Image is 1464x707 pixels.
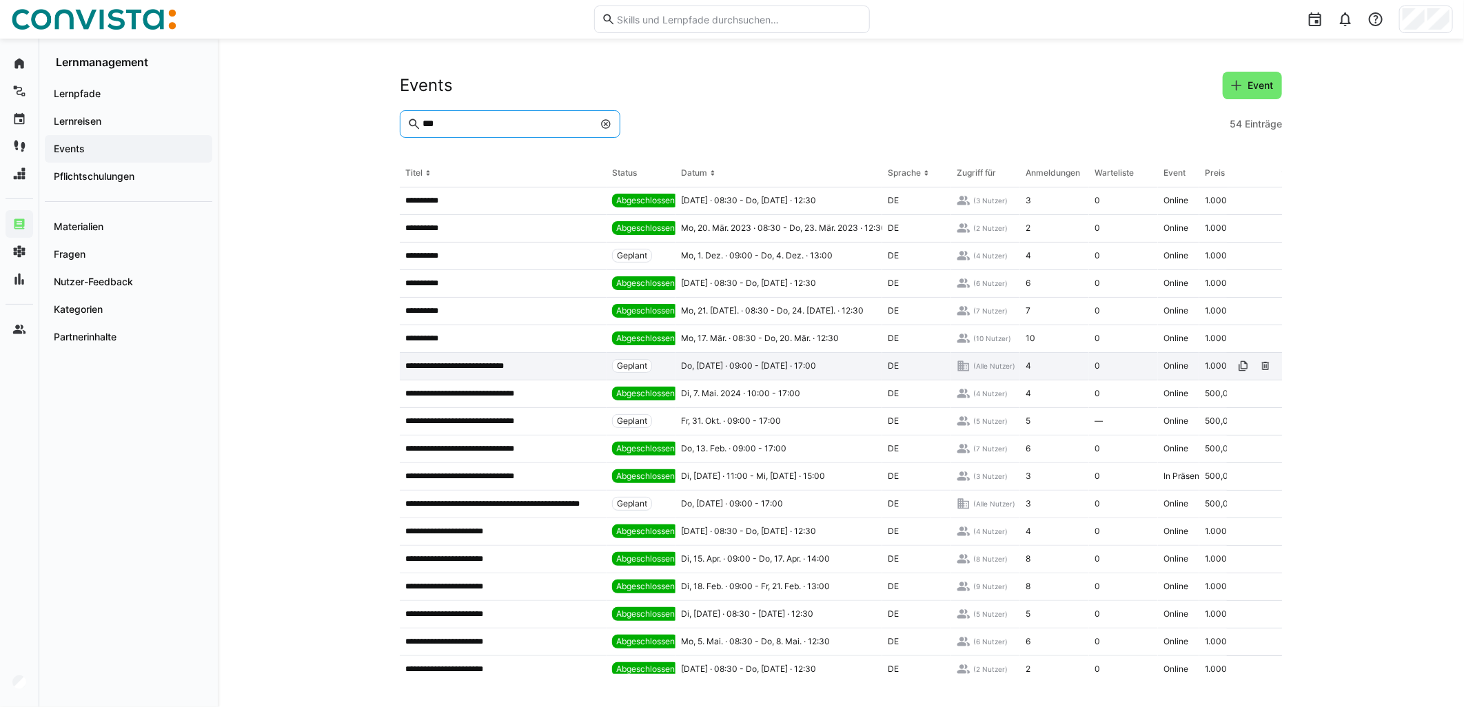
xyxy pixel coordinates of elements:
span: 5 [1026,608,1030,619]
span: (10 Nutzer) [973,334,1011,343]
span: DE [888,526,899,537]
span: 0 [1095,195,1100,206]
input: Skills und Lernpfade durchsuchen… [616,13,862,25]
span: DE [888,195,899,206]
span: 7 [1026,305,1030,316]
span: Geplant [617,498,647,509]
span: 0 [1095,278,1100,289]
span: DE [888,664,899,675]
span: DE [888,608,899,619]
span: 0 [1095,388,1100,399]
span: Online [1163,526,1188,537]
span: Mo, 20. Mär. 2023 · 08:30 - Do, 23. Mär. 2023 · 12:30 [681,223,886,234]
span: Abgeschlossen [616,333,675,344]
span: Abgeschlossen [616,471,675,482]
span: Fr, 31. Okt. · 09:00 - 17:00 [681,416,781,427]
button: Event [1223,72,1282,99]
span: (6 Nutzer) [973,278,1008,288]
span: 0 [1095,305,1100,316]
span: Abgeschlossen [616,664,675,675]
span: 2 [1026,223,1030,234]
span: (4 Nutzer) [973,251,1008,260]
span: 1.000,00 € [1205,553,1248,564]
span: Geplant [617,416,647,427]
span: 500,00 € [1205,471,1241,482]
span: Abgeschlossen [616,443,675,454]
span: Online [1163,195,1188,206]
span: (2 Nutzer) [973,223,1008,233]
span: Do, [DATE] · 09:00 - 17:00 [681,498,783,509]
span: (3 Nutzer) [973,471,1008,481]
span: 1.000,00 € [1205,608,1248,619]
span: Online [1163,608,1188,619]
span: Online [1163,223,1188,234]
span: 4 [1026,526,1031,537]
span: Abgeschlossen [616,581,675,592]
span: DE [888,553,899,564]
span: Online [1163,498,1188,509]
span: 1.000,00 € [1205,526,1248,537]
div: Preis [1205,167,1225,178]
span: (8 Nutzer) [973,554,1008,564]
span: 3 [1026,498,1031,509]
span: 0 [1095,471,1100,482]
span: Di, [DATE] · 08:30 - [DATE] · 12:30 [681,608,813,619]
span: 10 [1026,333,1035,344]
span: (7 Nutzer) [973,444,1008,453]
div: Zugriff für [957,167,996,178]
span: DE [888,471,899,482]
span: Abgeschlossen [616,388,675,399]
span: Online [1163,333,1188,344]
span: 0 [1095,526,1100,537]
span: Online [1163,360,1188,371]
span: (7 Nutzer) [973,306,1008,316]
span: Online [1163,305,1188,316]
span: Mo, 5. Mai. · 08:30 - Do, 8. Mai. · 12:30 [681,636,830,647]
span: Online [1163,250,1188,261]
span: DE [888,223,899,234]
span: DE [888,278,899,289]
span: Di, 15. Apr. · 09:00 - Do, 17. Apr. · 14:00 [681,553,830,564]
h2: Events [400,75,453,96]
span: [DATE] · 08:30 - Do, [DATE] · 12:30 [681,664,816,675]
div: Sprache [888,167,921,178]
span: 0 [1095,360,1100,371]
span: Online [1163,636,1188,647]
div: Status [612,167,637,178]
span: 0 [1095,223,1100,234]
span: 4 [1026,388,1031,399]
div: Datum [681,167,707,178]
span: 500,00 € [1205,498,1241,509]
span: Online [1163,553,1188,564]
span: DE [888,388,899,399]
span: 1.000,00 € [1205,250,1248,261]
div: Anmeldungen [1026,167,1080,178]
div: Event [1163,167,1186,178]
span: 1.000,00 € [1205,636,1248,647]
span: Abgeschlossen [616,305,675,316]
div: Titel [405,167,423,178]
span: Do, 13. Feb. · 09:00 - 17:00 [681,443,786,454]
span: 0 [1095,498,1100,509]
span: Geplant [617,250,647,261]
span: Abgeschlossen [616,608,675,619]
span: 5 [1026,416,1030,427]
span: (5 Nutzer) [973,416,1008,426]
span: Online [1163,581,1188,592]
span: 0 [1095,581,1100,592]
span: 1.000,00 € [1205,278,1248,289]
span: 54 [1230,117,1242,131]
span: 1.000,00 € [1205,664,1248,675]
span: DE [888,443,899,454]
span: 4 [1026,360,1031,371]
span: (5 Nutzer) [973,609,1008,619]
span: Abgeschlossen [616,278,675,289]
span: Abgeschlossen [616,636,675,647]
span: (2 Nutzer) [973,664,1008,674]
span: 500,00 € [1205,388,1241,399]
span: (3 Nutzer) [973,196,1008,205]
span: (Alle Nutzer) [973,361,1015,371]
span: 1.000,00 € [1205,305,1248,316]
span: Mo, 17. Mär. · 08:30 - Do, 20. Mär. · 12:30 [681,333,839,344]
span: [DATE] · 08:30 - Do, [DATE] · 12:30 [681,526,816,537]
